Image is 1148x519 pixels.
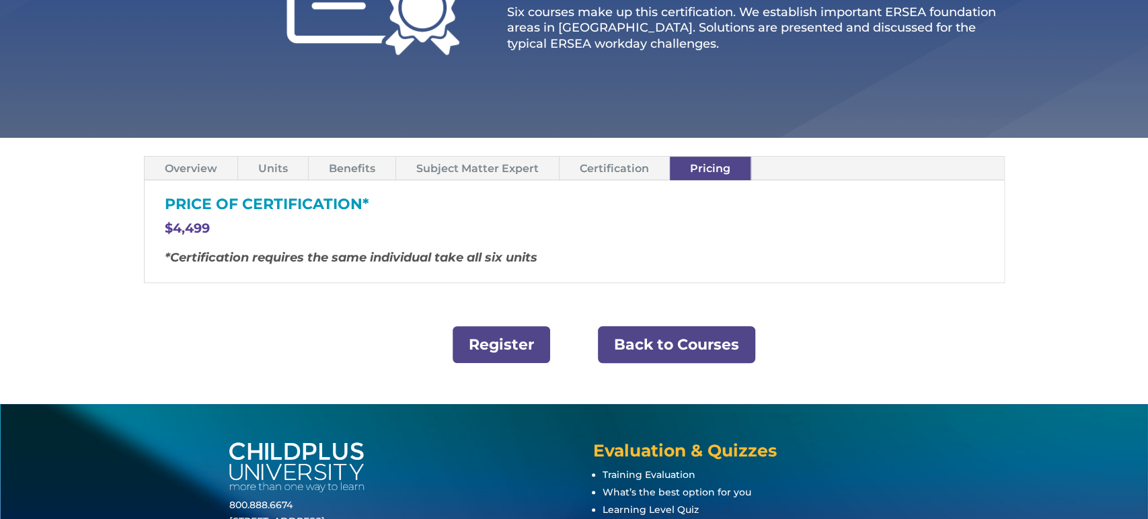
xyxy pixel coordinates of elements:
a: Learning Level Quiz [603,504,699,516]
a: Units [238,157,308,180]
a: Certification [560,157,669,180]
a: Back to Courses [598,326,755,363]
span: $4,499 [165,220,210,236]
a: Overview [145,157,237,180]
a: 800.888.6674 [229,499,293,511]
a: Pricing [670,157,751,180]
img: white-cpu-wordmark [229,442,364,493]
a: Benefits [309,157,395,180]
a: What’s the best option for you [603,486,751,498]
a: Register [453,326,550,363]
h4: Evaluation & Quizzes [593,442,919,466]
h3: PRICE OF CERTIFICATION* [165,197,984,218]
em: *Certification requires the same individual take all six units [165,250,537,265]
a: Training Evaluation [603,469,695,481]
a: Subject Matter Expert [396,157,559,180]
p: Six courses make up this certification. We establish important ERSEA foundation areas in [GEOGRAP... [507,5,1005,52]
